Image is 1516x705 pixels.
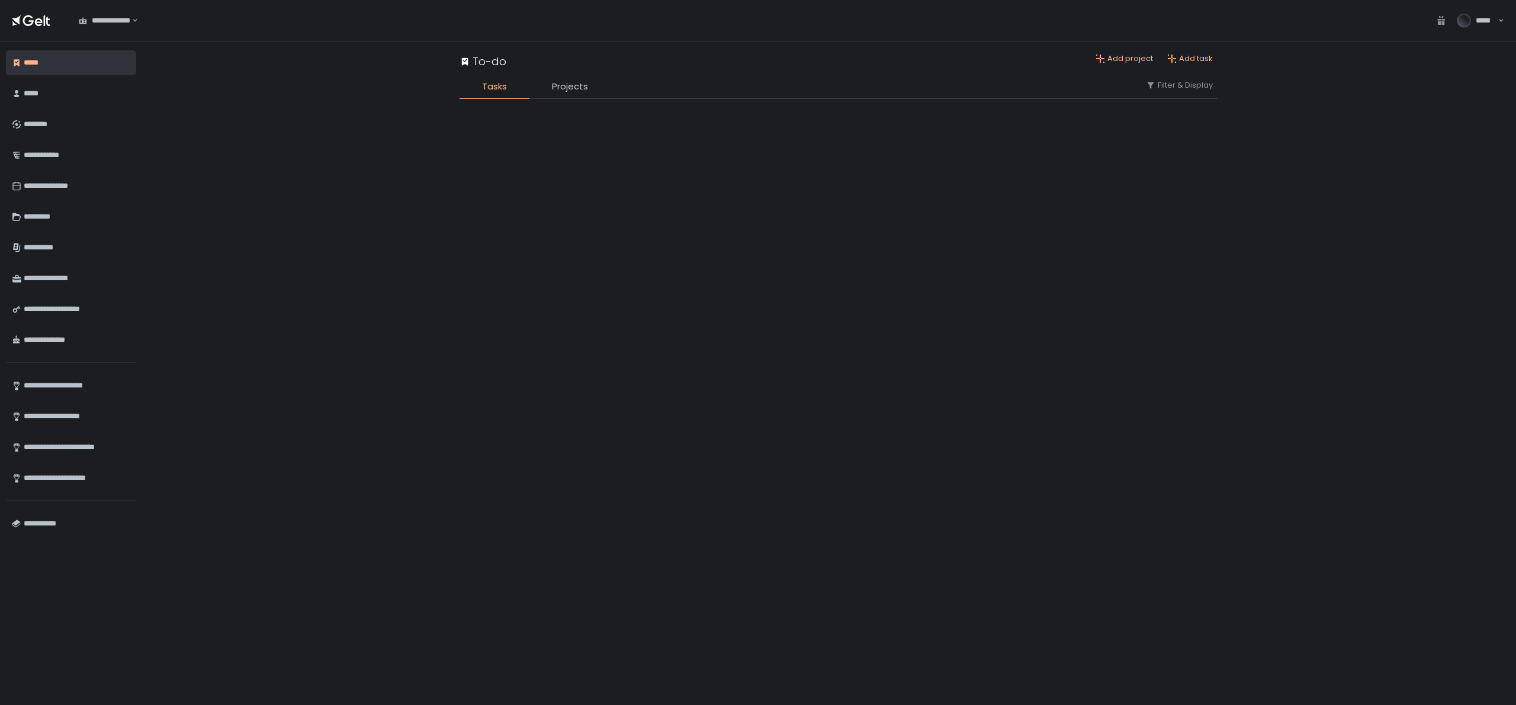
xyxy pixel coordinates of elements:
[1167,53,1213,64] button: Add task
[130,15,131,27] input: Search for option
[1146,80,1213,91] button: Filter & Display
[71,8,138,33] div: Search for option
[482,80,507,94] span: Tasks
[552,80,588,94] span: Projects
[1096,53,1153,64] button: Add project
[460,53,506,69] div: To-do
